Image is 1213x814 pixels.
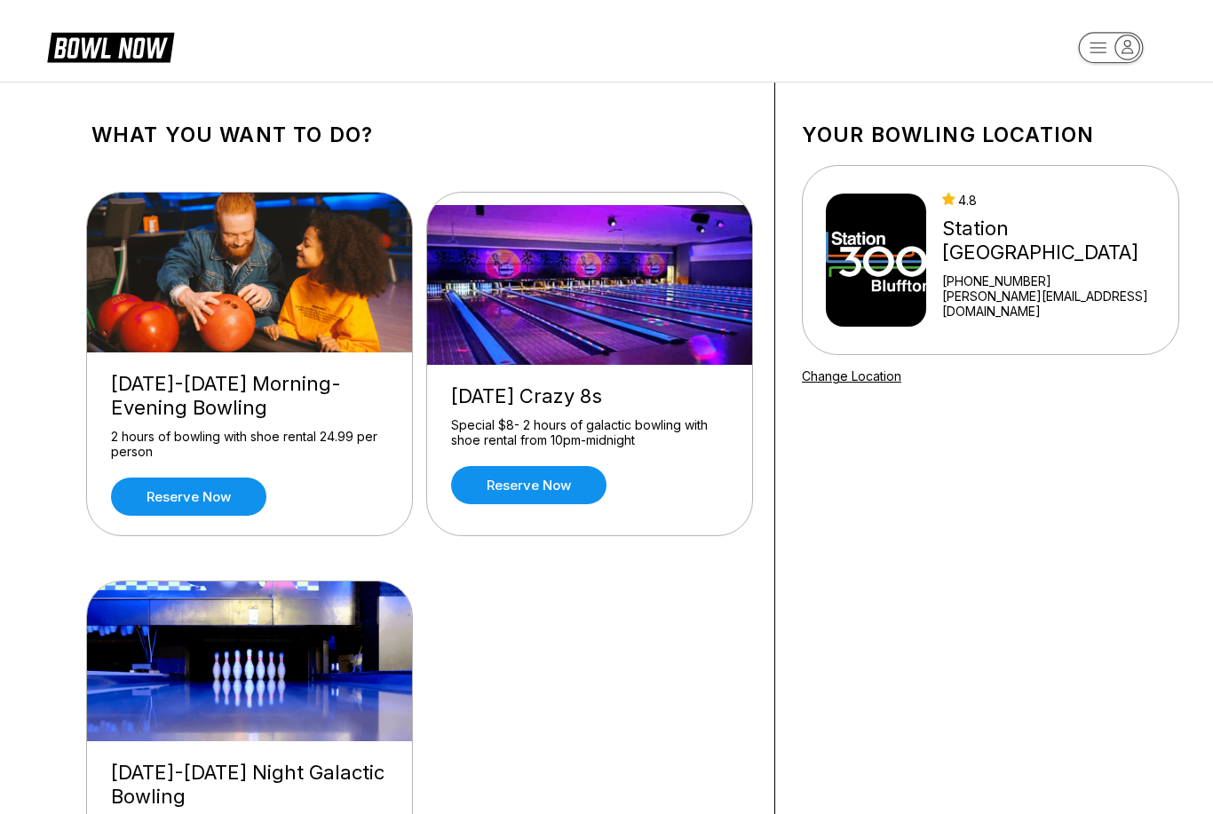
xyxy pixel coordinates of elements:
[111,372,388,420] div: [DATE]-[DATE] Morning-Evening Bowling
[802,122,1179,147] h1: Your bowling location
[87,581,414,741] img: Friday-Saturday Night Galactic Bowling
[451,466,606,504] a: Reserve now
[451,384,728,408] div: [DATE] Crazy 8s
[451,417,728,448] div: Special $8- 2 hours of galactic bowling with shoe rental from 10pm-midnight
[942,288,1171,319] a: [PERSON_NAME][EMAIL_ADDRESS][DOMAIN_NAME]
[826,194,926,327] img: Station 300 Bluffton
[111,761,388,809] div: [DATE]-[DATE] Night Galactic Bowling
[802,368,901,383] a: Change Location
[942,273,1171,288] div: [PHONE_NUMBER]
[91,122,748,147] h1: What you want to do?
[111,429,388,460] div: 2 hours of bowling with shoe rental 24.99 per person
[427,205,754,365] img: Thursday Crazy 8s
[87,193,414,352] img: Friday-Sunday Morning-Evening Bowling
[942,193,1171,208] div: 4.8
[942,217,1171,265] div: Station [GEOGRAPHIC_DATA]
[111,478,266,516] a: Reserve now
